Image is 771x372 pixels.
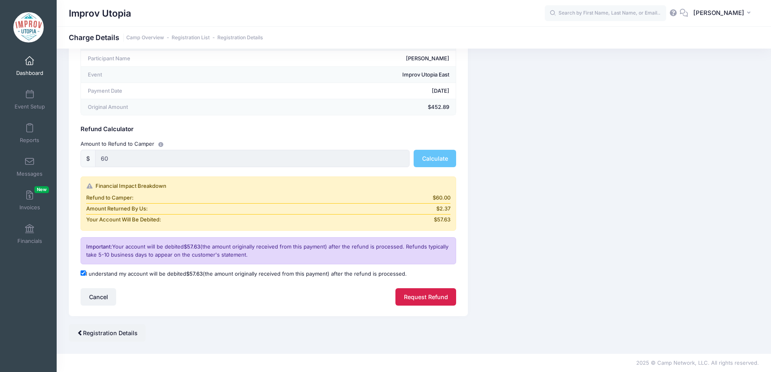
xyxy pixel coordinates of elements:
input: Search by First Name, Last Name, or Email... [545,5,666,21]
a: Registration Details [217,35,263,41]
div: Amount to Refund to Camper [77,140,460,148]
td: Participant Name [81,51,261,67]
td: Improv Utopia East [261,67,456,83]
a: Dashboard [11,52,49,80]
span: $60.00 [433,194,450,202]
h1: Charge Details [69,33,263,42]
input: 0.00 [95,150,410,167]
span: New [34,186,49,193]
span: Dashboard [16,70,43,77]
span: Important: [86,243,112,250]
span: Reports [20,137,39,144]
h5: Refund Calculator [81,126,456,133]
input: I understand my account will be debited$57.63(the amount originally received from this payment) a... [81,270,86,276]
span: Financials [17,238,42,244]
a: Reports [11,119,49,147]
td: Original Amount [81,99,261,115]
a: Financials [11,220,49,248]
button: Request Refund [395,288,456,306]
span: Invoices [19,204,40,211]
a: Messages [11,153,49,181]
span: $57.63 [434,216,450,224]
h1: Improv Utopia [69,4,131,23]
td: [PERSON_NAME] [261,51,456,67]
a: Camp Overview [126,35,164,41]
span: Messages [17,170,42,177]
a: Event Setup [11,85,49,114]
span: [PERSON_NAME] [693,9,744,17]
td: [DATE] [261,83,456,99]
img: Improv Utopia [13,12,44,43]
a: InvoicesNew [11,186,49,215]
span: $2.37 [436,205,450,213]
label: I understand my account will be debited (the amount originally received from this payment) after ... [81,270,407,278]
span: Amount Returned By Us: [86,205,148,213]
span: Refund to Camper: [86,194,134,202]
div: Your account will be debited (the amount originally received from this payment) after the refund ... [81,237,456,264]
span: Your Account Will Be Debited: [86,216,161,224]
span: Event Setup [15,103,45,110]
td: $452.89 [261,99,456,115]
div: Financial Impact Breakdown [86,182,450,190]
span: $57.63 [186,270,203,277]
td: Payment Date [81,83,261,99]
span: 2025 © Camp Network, LLC. All rights reserved. [636,359,759,366]
button: [PERSON_NAME] [688,4,759,23]
button: Cancel [81,288,116,306]
a: Registration Details [69,324,146,342]
span: $57.63 [184,243,200,250]
a: Registration List [172,35,210,41]
div: $ [81,150,96,167]
td: Event [81,67,261,83]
